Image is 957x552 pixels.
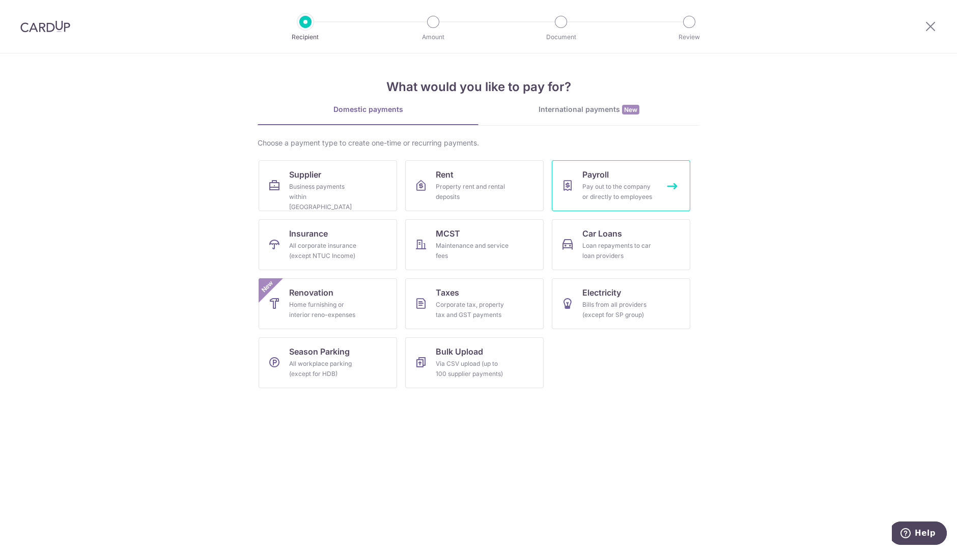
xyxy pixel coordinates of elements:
[523,32,599,42] p: Document
[259,160,397,211] a: SupplierBusiness payments within [GEOGRAPHIC_DATA]
[289,300,362,320] div: Home furnishing or interior reno-expenses
[436,286,459,299] span: Taxes
[582,168,609,181] span: Payroll
[289,345,350,358] span: Season Parking
[582,300,656,320] div: Bills from all providers (except for SP group)
[258,138,699,148] div: Choose a payment type to create one-time or recurring payments.
[436,300,509,320] div: Corporate tax, property tax and GST payments
[396,32,471,42] p: Amount
[258,78,699,96] h4: What would you like to pay for?
[436,345,483,358] span: Bulk Upload
[622,105,639,114] span: New
[259,337,397,388] a: Season ParkingAll workplace parking (except for HDB)
[289,286,333,299] span: Renovation
[20,20,70,33] img: CardUp
[552,160,690,211] a: PayrollPay out to the company or directly to employees
[259,219,397,270] a: InsuranceAll corporate insurance (except NTUC Income)
[582,241,656,261] div: Loan repayments to car loan providers
[289,227,328,240] span: Insurance
[405,160,544,211] a: RentProperty rent and rental deposits
[289,168,321,181] span: Supplier
[436,182,509,202] div: Property rent and rental deposits
[289,182,362,212] div: Business payments within [GEOGRAPHIC_DATA]
[259,278,276,295] span: New
[258,104,478,114] div: Domestic payments
[582,227,622,240] span: Car Loans
[405,219,544,270] a: MCSTMaintenance and service fees
[652,32,727,42] p: Review
[268,32,343,42] p: Recipient
[259,278,397,329] a: RenovationHome furnishing or interior reno-expensesNew
[405,337,544,388] a: Bulk UploadVia CSV upload (up to 100 supplier payments)
[582,286,621,299] span: Electricity
[289,359,362,379] div: All workplace parking (except for HDB)
[23,7,44,16] span: Help
[436,227,460,240] span: MCST
[892,521,947,547] iframe: Opens a widget where you can find more information
[552,219,690,270] a: Car LoansLoan repayments to car loan providers
[436,359,509,379] div: Via CSV upload (up to 100 supplier payments)
[436,168,454,181] span: Rent
[478,104,699,115] div: International payments
[582,182,656,202] div: Pay out to the company or directly to employees
[289,241,362,261] div: All corporate insurance (except NTUC Income)
[436,241,509,261] div: Maintenance and service fees
[405,278,544,329] a: TaxesCorporate tax, property tax and GST payments
[552,278,690,329] a: ElectricityBills from all providers (except for SP group)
